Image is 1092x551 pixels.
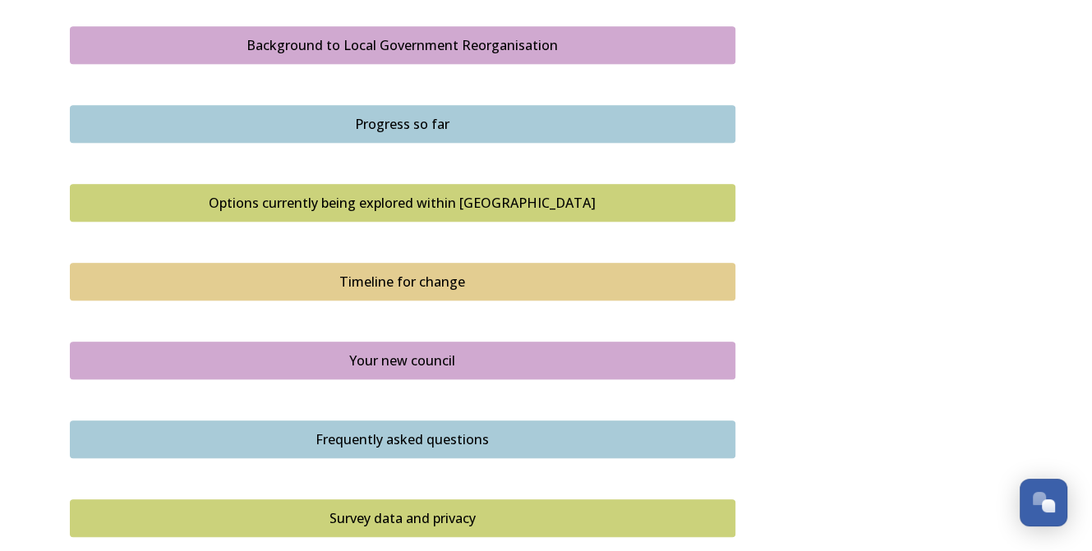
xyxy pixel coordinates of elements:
[79,272,726,292] div: Timeline for change
[70,342,735,379] button: Your new council
[79,429,726,449] div: Frequently asked questions
[79,114,726,134] div: Progress so far
[70,263,735,301] button: Timeline for change
[79,508,726,528] div: Survey data and privacy
[79,35,726,55] div: Background to Local Government Reorganisation
[70,184,735,222] button: Options currently being explored within West Sussex
[1020,479,1067,526] button: Open Chat
[79,193,726,213] div: Options currently being explored within [GEOGRAPHIC_DATA]
[70,420,735,458] button: Frequently asked questions
[70,26,735,64] button: Background to Local Government Reorganisation
[70,499,735,537] button: Survey data and privacy
[79,351,726,370] div: Your new council
[70,105,735,143] button: Progress so far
